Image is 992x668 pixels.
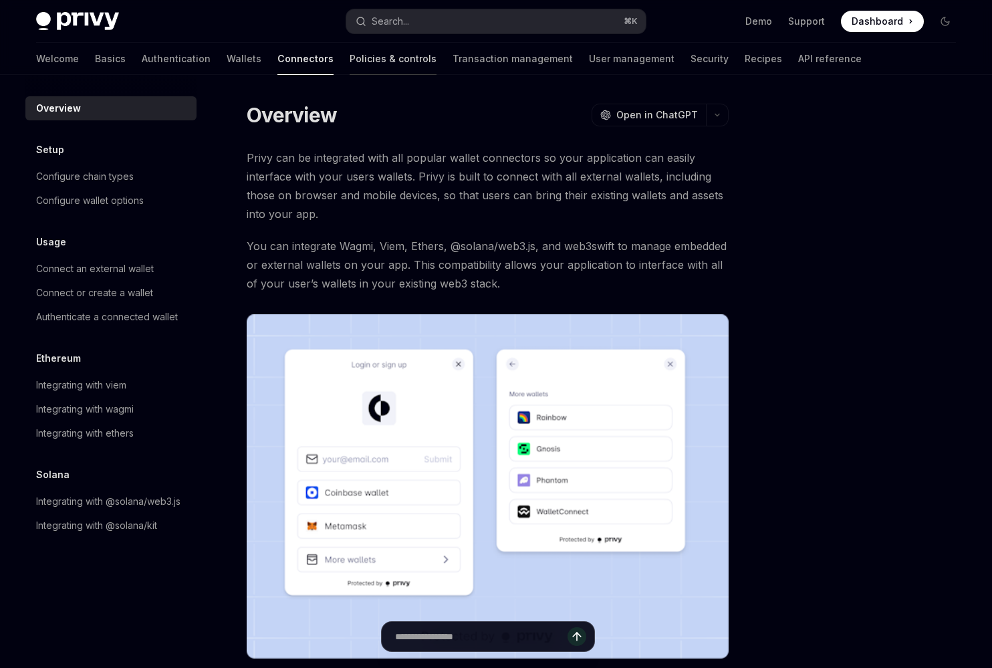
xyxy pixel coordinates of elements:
[745,43,782,75] a: Recipes
[247,237,729,293] span: You can integrate Wagmi, Viem, Ethers, @solana/web3.js, and web3swift to manage embedded or exter...
[788,15,825,28] a: Support
[25,96,197,120] a: Overview
[25,281,197,305] a: Connect or create a wallet
[36,100,81,116] div: Overview
[36,142,64,158] h5: Setup
[589,43,674,75] a: User management
[36,401,134,417] div: Integrating with wagmi
[36,261,154,277] div: Connect an external wallet
[935,11,956,32] button: Toggle dark mode
[25,489,197,514] a: Integrating with @solana/web3.js
[36,12,119,31] img: dark logo
[624,16,638,27] span: ⌘ K
[346,9,646,33] button: Open search
[36,285,153,301] div: Connect or create a wallet
[616,108,698,122] span: Open in ChatGPT
[25,373,197,397] a: Integrating with viem
[453,43,573,75] a: Transaction management
[25,305,197,329] a: Authenticate a connected wallet
[395,622,568,651] input: Ask a question...
[247,103,337,127] h1: Overview
[592,104,706,126] button: Open in ChatGPT
[36,377,126,393] div: Integrating with viem
[25,257,197,281] a: Connect an external wallet
[277,43,334,75] a: Connectors
[36,493,180,510] div: Integrating with @solana/web3.js
[36,193,144,209] div: Configure wallet options
[25,397,197,421] a: Integrating with wagmi
[36,169,134,185] div: Configure chain types
[142,43,211,75] a: Authentication
[247,148,729,223] span: Privy can be integrated with all popular wallet connectors so your application can easily interfa...
[36,43,79,75] a: Welcome
[852,15,903,28] span: Dashboard
[568,627,586,646] button: Send message
[25,514,197,538] a: Integrating with @solana/kit
[745,15,772,28] a: Demo
[36,234,66,250] h5: Usage
[36,518,157,534] div: Integrating with @solana/kit
[350,43,437,75] a: Policies & controls
[25,189,197,213] a: Configure wallet options
[247,314,729,659] img: Connectors3
[36,425,134,441] div: Integrating with ethers
[691,43,729,75] a: Security
[841,11,924,32] a: Dashboard
[25,421,197,445] a: Integrating with ethers
[36,467,70,483] h5: Solana
[36,350,81,366] h5: Ethereum
[36,309,178,325] div: Authenticate a connected wallet
[25,164,197,189] a: Configure chain types
[95,43,126,75] a: Basics
[372,13,409,29] div: Search...
[227,43,261,75] a: Wallets
[798,43,862,75] a: API reference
